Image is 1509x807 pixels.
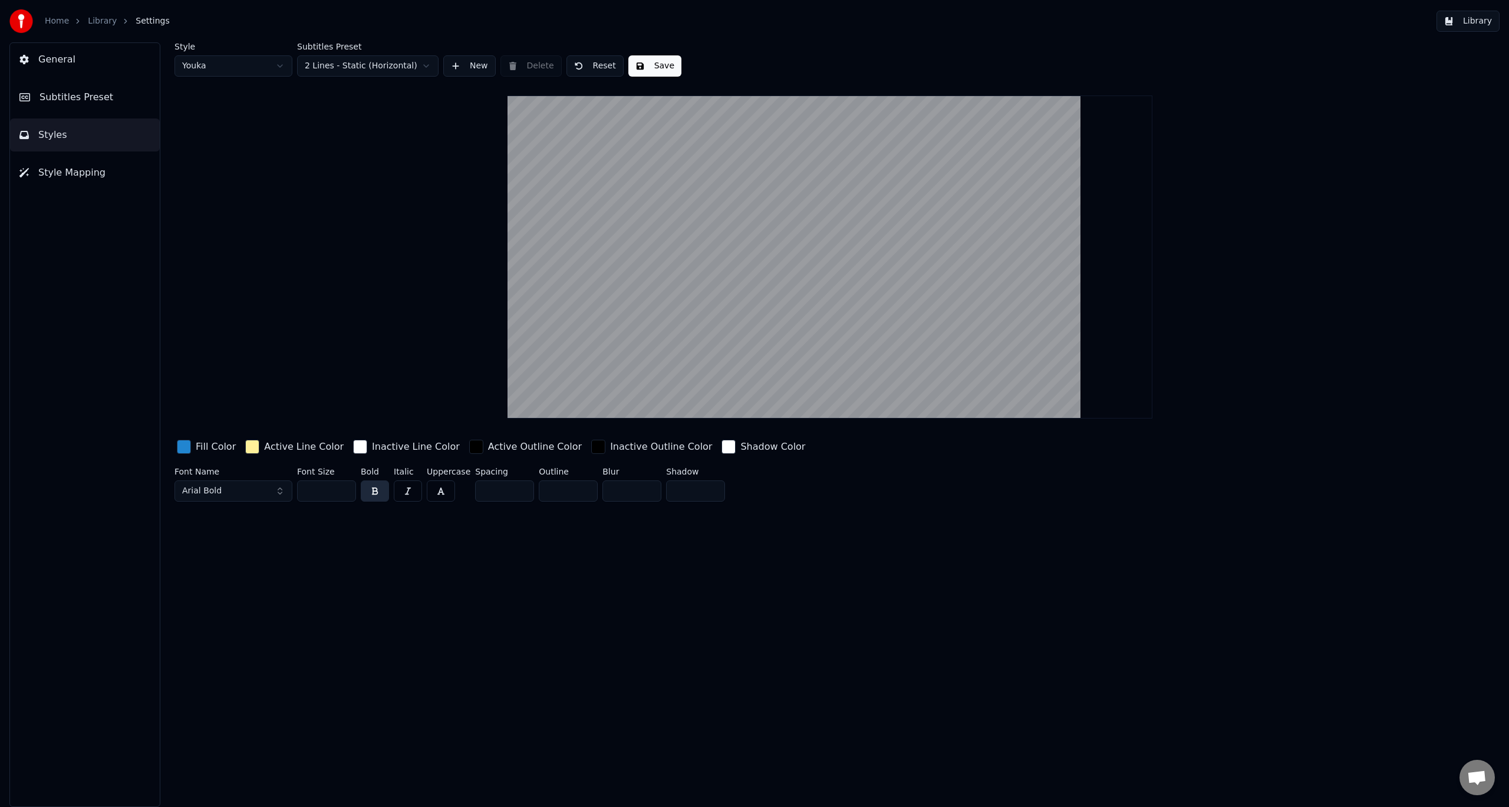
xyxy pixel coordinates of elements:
[196,440,236,454] div: Fill Color
[174,467,292,476] label: Font Name
[467,437,584,456] button: Active Outline Color
[88,15,117,27] a: Library
[443,55,496,77] button: New
[39,90,113,104] span: Subtitles Preset
[182,485,222,497] span: Arial Bold
[1436,11,1500,32] button: Library
[361,467,389,476] label: Bold
[38,128,67,142] span: Styles
[10,118,160,151] button: Styles
[566,55,624,77] button: Reset
[297,42,439,51] label: Subtitles Preset
[719,437,808,456] button: Shadow Color
[45,15,170,27] nav: breadcrumb
[38,52,75,67] span: General
[666,467,725,476] label: Shadow
[10,43,160,76] button: General
[1459,760,1495,795] div: Open chat
[174,437,238,456] button: Fill Color
[475,467,534,476] label: Spacing
[610,440,712,454] div: Inactive Outline Color
[136,15,169,27] span: Settings
[372,440,460,454] div: Inactive Line Color
[10,81,160,114] button: Subtitles Preset
[264,440,344,454] div: Active Line Color
[539,467,598,476] label: Outline
[488,440,582,454] div: Active Outline Color
[351,437,462,456] button: Inactive Line Color
[628,55,681,77] button: Save
[427,467,470,476] label: Uppercase
[174,42,292,51] label: Style
[38,166,106,180] span: Style Mapping
[45,15,69,27] a: Home
[589,437,714,456] button: Inactive Outline Color
[243,437,346,456] button: Active Line Color
[10,156,160,189] button: Style Mapping
[9,9,33,33] img: youka
[394,467,422,476] label: Italic
[602,467,661,476] label: Blur
[740,440,805,454] div: Shadow Color
[297,467,356,476] label: Font Size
